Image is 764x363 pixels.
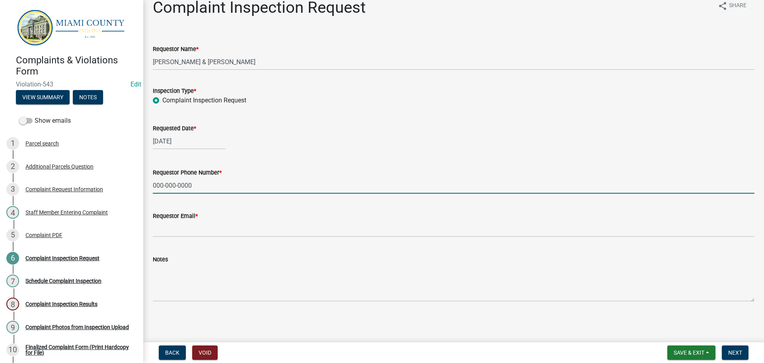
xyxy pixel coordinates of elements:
[19,116,71,126] label: Show emails
[25,255,99,261] div: Complaint Inspection Request
[6,229,19,241] div: 5
[25,324,129,330] div: Complaint Photos from Inspection Upload
[16,90,70,104] button: View Summary
[6,160,19,173] div: 2
[153,88,196,94] label: Inspection Type
[16,8,131,46] img: Miami County, Indiana
[16,55,137,78] h4: Complaints & Violations Form
[73,94,103,101] wm-modal-confirm: Notes
[25,164,94,169] div: Additional Parcels Question
[6,252,19,265] div: 6
[6,183,19,196] div: 3
[131,80,141,88] a: Edit
[25,301,97,307] div: Complaint Inspection Results
[73,90,103,104] button: Notes
[192,345,218,360] button: Void
[153,126,196,131] label: Requested Date
[159,345,186,360] button: Back
[728,349,742,356] span: Next
[16,94,70,101] wm-modal-confirm: Summary
[729,1,746,11] span: Share
[165,349,179,356] span: Back
[153,47,199,52] label: Requestor Name
[674,349,704,356] span: Save & Exit
[25,210,108,215] div: Staff Member Entering Complaint
[6,206,19,219] div: 4
[25,278,101,284] div: Schedule Complaint Inspection
[6,275,19,287] div: 7
[25,186,103,192] div: Complaint Request Information
[6,343,19,356] div: 10
[16,80,127,88] span: Violation-543
[153,133,226,149] input: mm/dd/yyyy
[6,298,19,310] div: 8
[722,345,748,360] button: Next
[153,170,222,176] label: Requestor Phone Number
[6,137,19,150] div: 1
[25,232,62,238] div: Complaint PDF
[131,80,141,88] wm-modal-confirm: Edit Application Number
[6,321,19,334] div: 9
[25,141,59,146] div: Parcel search
[667,345,715,360] button: Save & Exit
[718,1,727,11] i: share
[162,96,246,105] label: Complaint Inspection Request
[153,257,168,263] label: Notes
[153,214,198,219] label: Requestor Email
[25,344,131,355] div: Finalized Complaint Form (Print Hardcopy for File)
